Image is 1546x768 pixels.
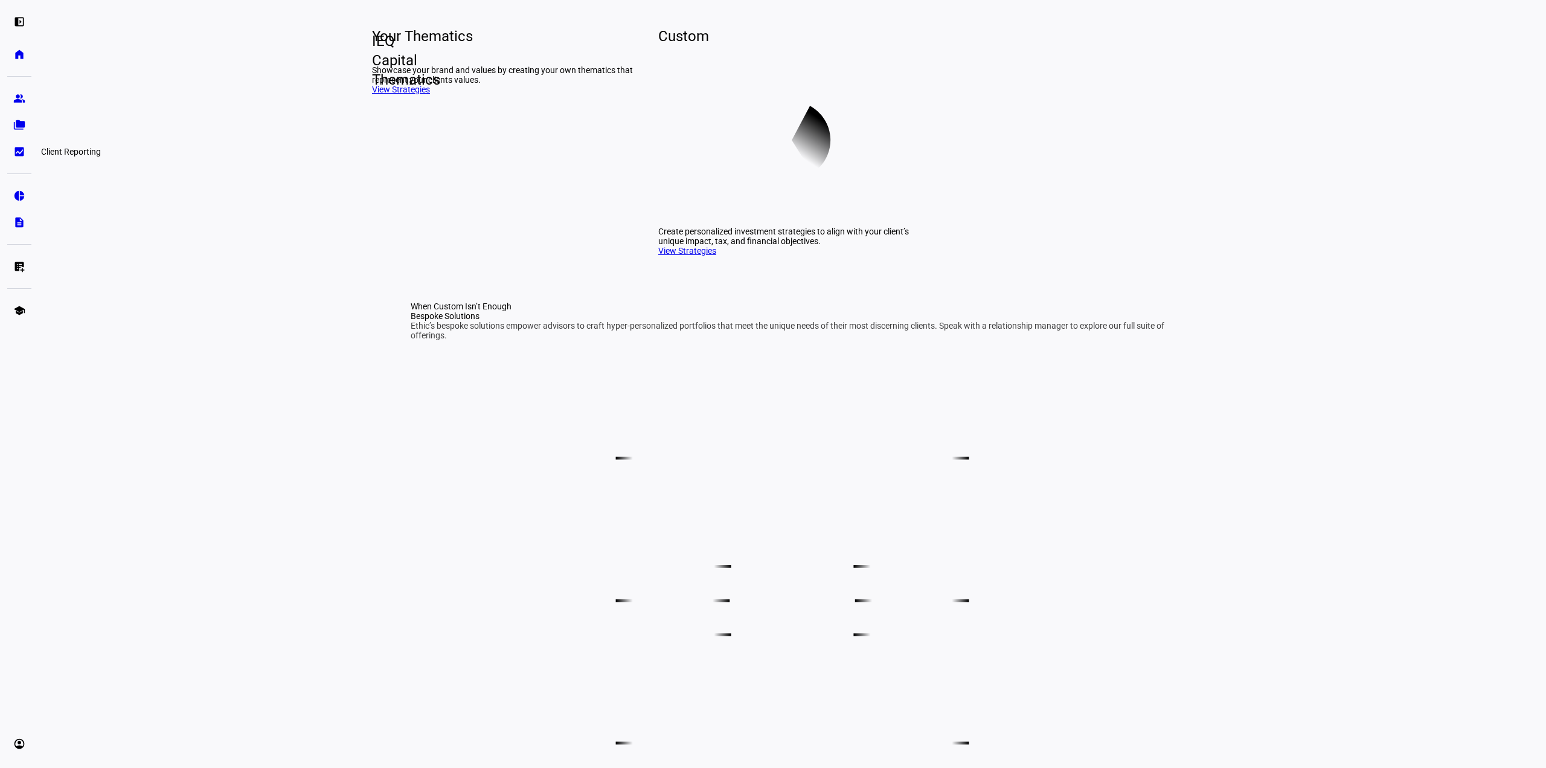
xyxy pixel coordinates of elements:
[13,92,25,105] eth-mat-symbol: group
[13,190,25,202] eth-mat-symbol: pie_chart
[411,302,1174,311] div: When Custom Isn’t Enough
[13,738,25,750] eth-mat-symbol: account_circle
[362,31,382,89] span: IEQ Capital Thematics
[13,16,25,28] eth-mat-symbol: left_panel_open
[13,119,25,131] eth-mat-symbol: folder_copy
[7,113,31,137] a: folder_copy
[658,246,716,256] a: View Strategies
[13,305,25,317] eth-mat-symbol: school
[658,27,925,46] div: Custom
[372,85,430,94] a: View Strategies
[658,227,925,246] div: Create personalized investment strategies to align with your client’s unique impact, tax, and fin...
[13,260,25,273] eth-mat-symbol: list_alt_add
[411,311,1174,321] div: Bespoke Solutions
[13,216,25,228] eth-mat-symbol: description
[13,146,25,158] eth-mat-symbol: bid_landscape
[411,321,1174,340] div: Ethic’s bespoke solutions empower advisors to craft hyper-personalized portfolios that meet the u...
[7,140,31,164] a: bid_landscape
[7,42,31,66] a: home
[372,27,639,46] div: Your Thematics
[372,65,639,85] div: Showcase your brand and values by creating your own thematics that represent your clients values.
[7,184,31,208] a: pie_chart
[7,210,31,234] a: description
[36,144,106,159] div: Client Reporting
[13,48,25,60] eth-mat-symbol: home
[7,86,31,111] a: group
